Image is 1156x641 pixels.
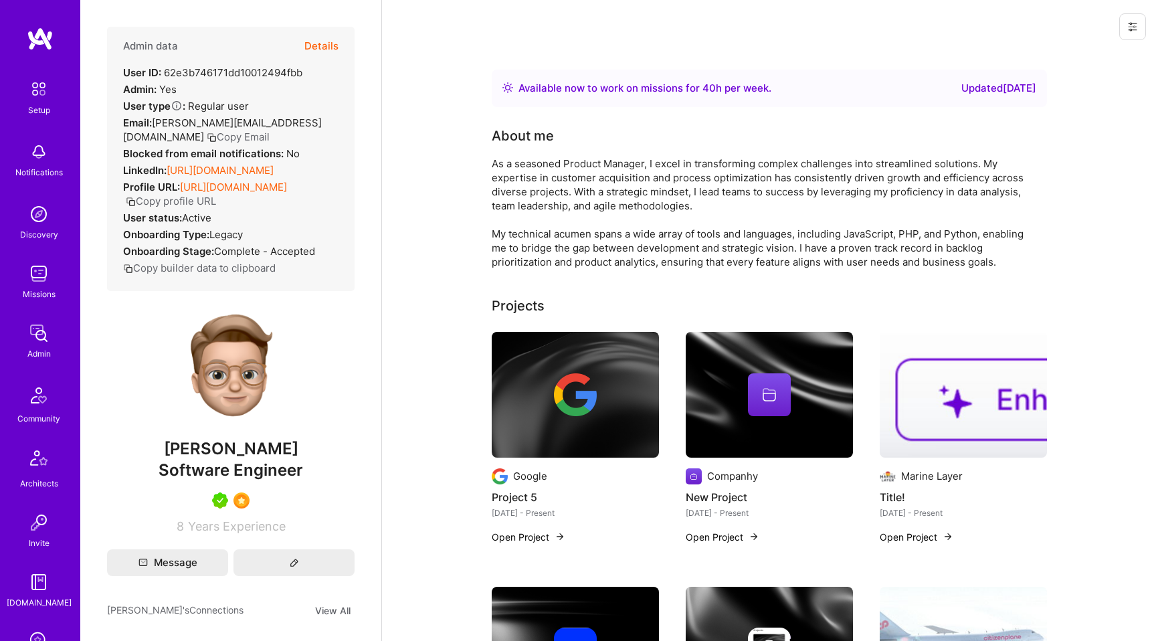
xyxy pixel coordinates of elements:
[880,506,1047,520] div: [DATE] - Present
[492,530,565,544] button: Open Project
[182,211,211,224] span: Active
[880,530,953,544] button: Open Project
[7,596,72,610] div: [DOMAIN_NAME]
[107,439,355,459] span: [PERSON_NAME]
[214,245,315,258] span: Complete - Accepted
[123,40,178,52] h4: Admin data
[25,201,52,227] img: discovery
[209,228,243,241] span: legacy
[138,558,148,567] i: icon Mail
[123,66,302,80] div: 62e3b746171dd10012494fbb
[123,147,300,161] div: No
[686,332,853,458] img: cover
[23,287,56,301] div: Missions
[27,347,51,361] div: Admin
[880,488,1047,506] h4: Title!
[123,181,180,193] strong: Profile URL:
[707,469,758,483] div: Companhy
[492,296,545,316] div: Projects
[123,245,214,258] strong: Onboarding Stage:
[126,197,136,207] i: icon Copy
[207,130,270,144] button: Copy Email
[554,373,597,416] img: Company logo
[492,157,1027,269] div: As a seasoned Product Manager, I excel in transforming complex challenges into streamlined soluti...
[686,468,702,484] img: Company logo
[126,194,216,208] button: Copy profile URL
[25,509,52,536] img: Invite
[17,411,60,426] div: Community
[233,492,250,509] img: SelectionTeam
[167,164,274,177] a: [URL][DOMAIN_NAME]
[123,99,249,113] div: Regular user
[107,549,228,576] button: Message
[502,82,513,93] img: Availability
[686,488,853,506] h4: New Project
[901,469,963,483] div: Marine Layer
[943,531,953,542] img: arrow-right
[171,100,183,112] i: Help
[207,132,217,143] i: icon Copy
[123,66,161,79] strong: User ID:
[25,260,52,287] img: teamwork
[25,139,52,165] img: bell
[492,506,659,520] div: [DATE] - Present
[311,603,355,618] button: View All
[492,126,554,146] div: About me
[123,164,167,177] strong: LinkedIn:
[749,531,759,542] img: arrow-right
[27,27,54,51] img: logo
[15,165,63,179] div: Notifications
[123,261,276,275] button: Copy builder data to clipboard
[880,468,896,484] img: Company logo
[20,476,58,490] div: Architects
[25,569,52,596] img: guide book
[29,536,50,550] div: Invite
[123,116,322,143] span: [PERSON_NAME][EMAIL_ADDRESS][DOMAIN_NAME]
[123,228,209,241] strong: Onboarding Type:
[123,116,152,129] strong: Email:
[20,227,58,242] div: Discovery
[880,332,1047,458] img: Title!
[555,531,565,542] img: arrow-right
[492,332,659,458] img: cover
[28,103,50,117] div: Setup
[107,603,244,618] span: [PERSON_NAME]'s Connections
[177,312,284,420] img: User Avatar
[123,82,177,96] div: Yes
[25,75,53,103] img: setup
[123,211,182,224] strong: User status:
[123,100,185,112] strong: User type :
[686,530,759,544] button: Open Project
[513,469,547,483] div: Google
[188,519,286,533] span: Years Experience
[212,492,228,509] img: A.Teamer in Residence
[492,488,659,506] h4: Project 5
[518,80,771,96] div: Available now to work on missions for h per week .
[492,468,508,484] img: Company logo
[702,82,716,94] span: 40
[25,320,52,347] img: admin teamwork
[686,506,853,520] div: [DATE] - Present
[23,379,55,411] img: Community
[290,558,299,567] i: icon Edit
[177,519,184,533] span: 8
[123,83,157,96] strong: Admin:
[123,147,286,160] strong: Blocked from email notifications:
[123,264,133,274] i: icon Copy
[23,444,55,476] img: Architects
[180,181,287,193] a: [URL][DOMAIN_NAME]
[159,460,303,480] span: Software Engineer
[304,27,339,66] button: Details
[961,80,1036,96] div: Updated [DATE]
